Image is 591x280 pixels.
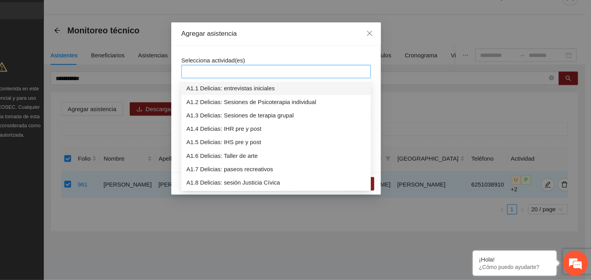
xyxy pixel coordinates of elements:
div: A1.7 Delicias: paseos recreativos [212,172,379,181]
div: Agregar asistencia [207,46,384,54]
div: A1.5 Delicias: IHS pre y post [212,147,379,156]
div: Minimizar ventana de chat en vivo [129,4,147,23]
p: ¿Cómo puedo ayudarte? [485,265,552,271]
div: A1.2 Delicias: Sesiones de Psicoterapia individual [207,107,384,120]
div: A1.6 Delicias: Taller de arte [207,157,384,170]
span: close [380,46,386,53]
div: A1.1 Delicias: entrevistas iniciales [212,97,379,105]
span: Estamos en línea. [45,93,108,173]
div: A1.6 Delicias: Taller de arte [212,159,379,168]
button: Close [372,39,393,60]
span: Selecciona actividad(es) [207,71,266,78]
textarea: Escriba su mensaje y pulse “Intro” [4,192,149,220]
div: A1.3 Delicias: Sesiones de terapia grupal [212,122,379,130]
div: A1.2 Delicias: Sesiones de Psicoterapia individual [212,109,379,118]
div: A1.4 Delicias: IHR pre y post [207,132,384,145]
div: A1.8 Delicias: sesión Justicia Cívica [207,183,384,195]
div: Chatee con nosotros ahora [41,40,132,50]
div: A1.3 Delicias: Sesiones de terapia grupal [207,120,384,132]
div: A1.1 Delicias: entrevistas iniciales [207,95,384,107]
div: ¡Hola! [485,258,552,264]
div: A1.7 Delicias: paseos recreativos [207,170,384,183]
div: A1.8 Delicias: sesión Justicia Cívica [212,185,379,193]
div: A1.5 Delicias: IHS pre y post [207,145,384,157]
div: A1.4 Delicias: IHR pre y post [212,134,379,143]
